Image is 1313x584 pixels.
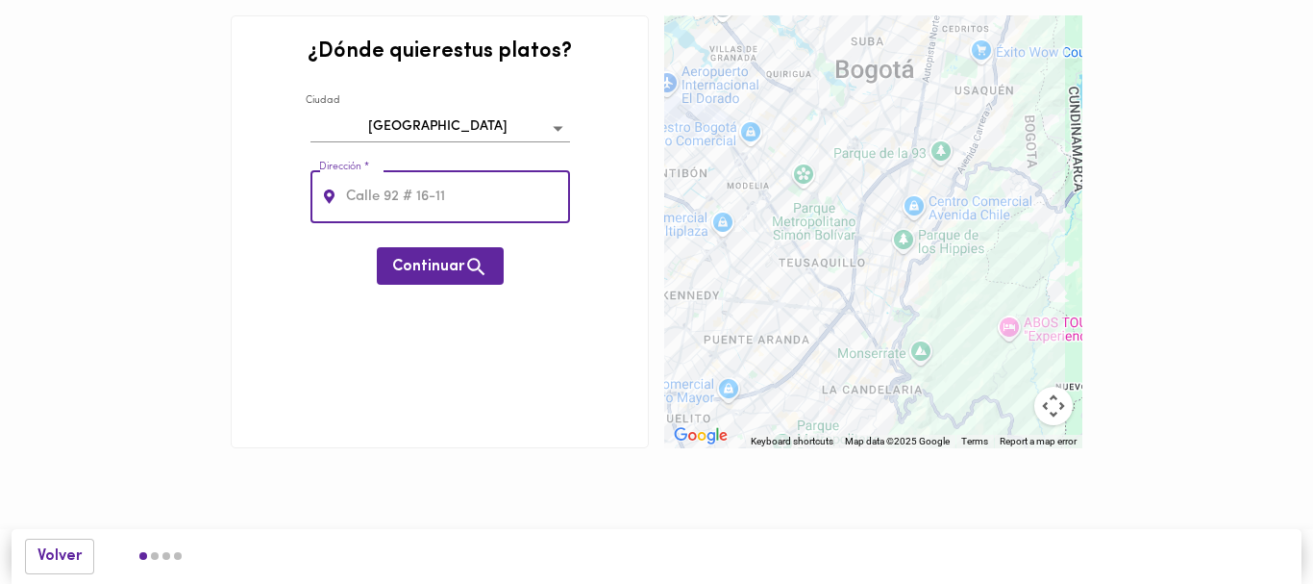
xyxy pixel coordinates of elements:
label: Ciudad [306,94,339,109]
button: Keyboard shortcuts [751,435,833,448]
iframe: Messagebird Livechat Widget [1202,472,1294,565]
button: Volver [25,539,94,574]
span: Continuar [392,255,488,279]
input: Calle 92 # 16-11 [342,170,570,223]
img: Google [669,423,732,448]
button: Map camera controls [1034,387,1073,425]
div: [GEOGRAPHIC_DATA] [310,113,570,142]
a: Open this area in Google Maps (opens a new window) [669,423,732,448]
button: Continuar [377,247,504,285]
a: Terms [961,436,988,446]
span: Map data ©2025 Google [845,436,950,446]
a: Report a map error [1000,436,1077,446]
h2: ¿Dónde quieres tus platos ? [308,40,572,63]
span: Volver [37,547,82,566]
